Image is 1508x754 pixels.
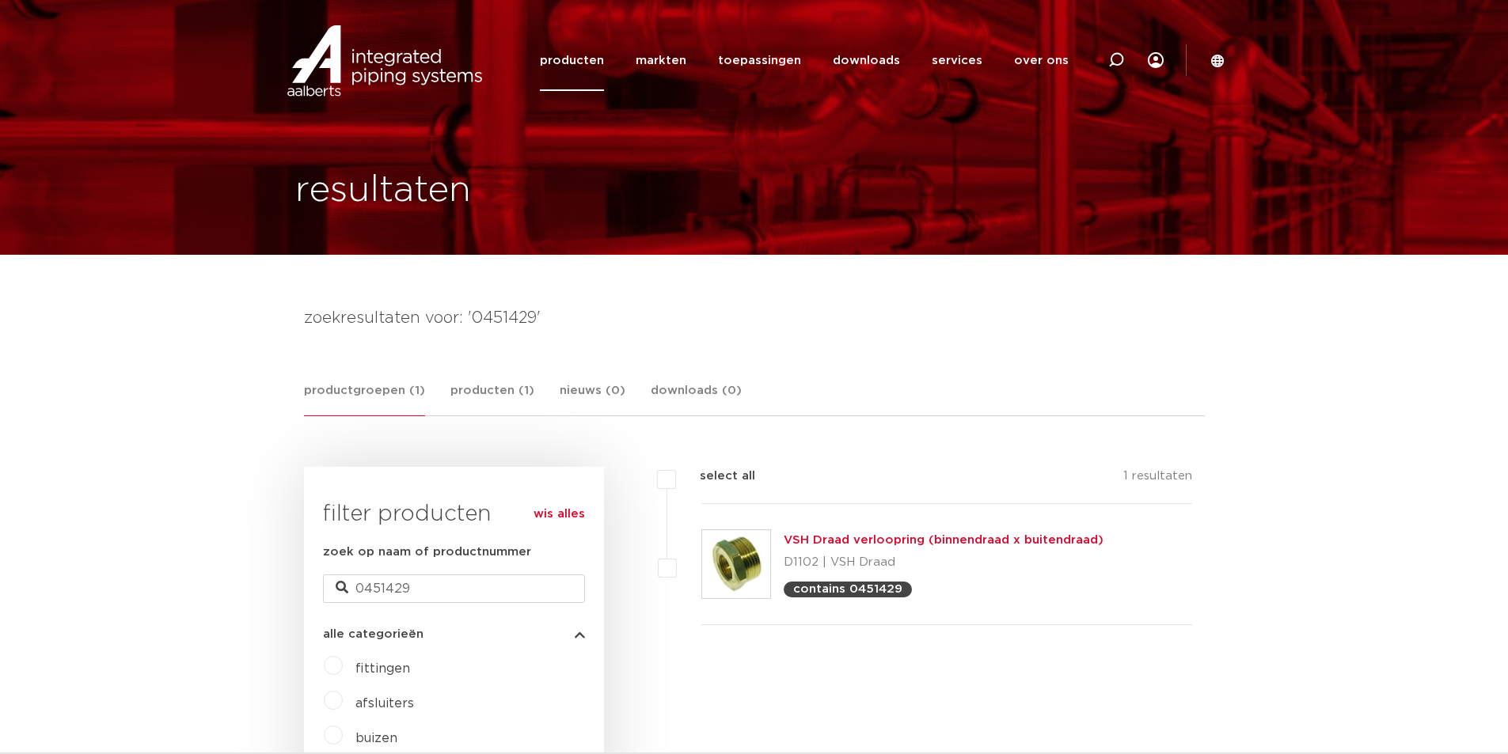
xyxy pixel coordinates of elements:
[1014,30,1069,91] a: over ons
[355,662,410,675] a: fittingen
[304,381,425,416] a: productgroepen (1)
[651,381,742,415] a: downloads (0)
[784,534,1103,546] a: VSH Draad verloopring (binnendraad x buitendraad)
[1123,467,1192,491] p: 1 resultaten
[718,30,801,91] a: toepassingen
[540,30,1069,91] nav: Menu
[355,697,414,710] a: afsluiters
[932,30,982,91] a: services
[323,498,585,530] h3: filter producten
[702,530,770,598] img: Thumbnail for VSH Draad verloopring (binnendraad x buitendraad)
[355,732,397,745] a: buizen
[323,543,531,562] label: zoek op naam of productnummer
[295,165,471,216] h1: resultaten
[323,574,585,603] input: zoeken
[784,550,1103,575] p: D1102 | VSH Draad
[323,628,424,640] span: alle categorieën
[534,505,585,524] a: wis alles
[636,30,686,91] a: markten
[793,583,902,595] p: contains 0451429
[676,467,755,486] label: select all
[560,381,625,415] a: nieuws (0)
[540,30,604,91] a: producten
[833,30,900,91] a: downloads
[450,381,534,415] a: producten (1)
[304,305,1205,331] h4: zoekresultaten voor: '0451429'
[323,628,585,640] button: alle categorieën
